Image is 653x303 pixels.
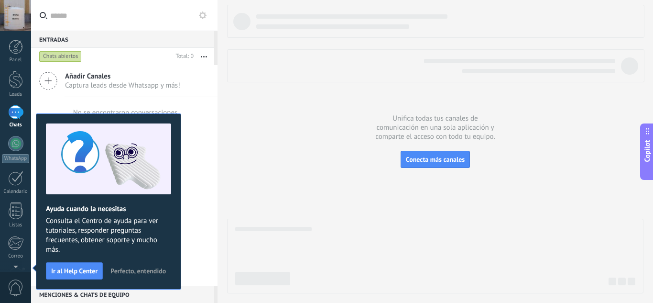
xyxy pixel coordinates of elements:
span: Conecta más canales [406,155,465,164]
button: Ir al Help Center [46,262,103,280]
div: No se encontraron conversaciones [73,108,178,117]
span: Copilot [642,140,652,162]
h2: Ayuda cuando la necesitas [46,204,171,213]
div: Correo [2,253,30,259]
button: Conecta más canales [401,151,470,168]
div: Chats [2,122,30,128]
div: Menciones & Chats de equipo [31,286,214,303]
div: Panel [2,57,30,63]
div: Listas [2,222,30,228]
button: Perfecto, entendido [106,264,170,278]
div: Entradas [31,31,214,48]
div: WhatsApp [2,154,29,163]
div: Chats abiertos [39,51,82,62]
span: Consulta el Centro de ayuda para ver tutoriales, responder preguntas frecuentes, obtener soporte ... [46,216,171,255]
span: Ir al Help Center [51,268,98,274]
span: Captura leads desde Whatsapp y más! [65,81,180,90]
span: Añadir Canales [65,72,180,81]
div: Leads [2,91,30,98]
div: Calendario [2,189,30,195]
span: Perfecto, entendido [110,268,166,274]
div: Total: 0 [172,52,194,61]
